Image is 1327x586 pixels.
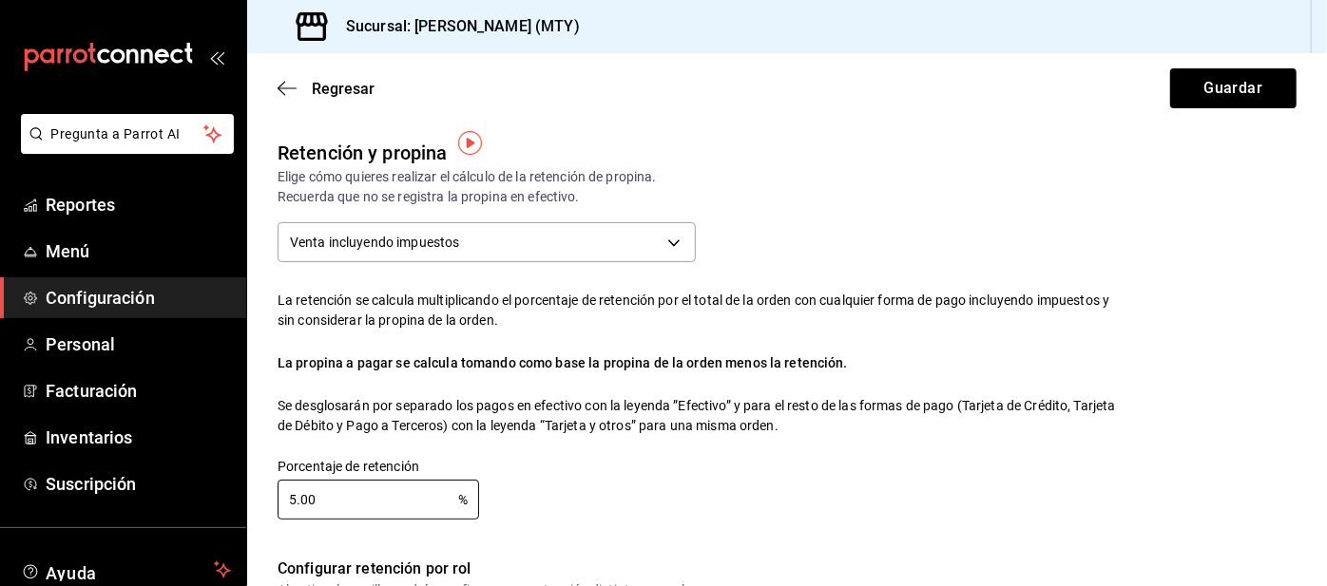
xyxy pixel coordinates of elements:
[278,480,479,520] div: %
[331,15,580,38] h3: Sucursal: [PERSON_NAME] (MTY)
[278,353,1126,373] div: La propina a pagar se calcula tomando como base la propina de la orden menos la retención.
[51,124,204,144] span: Pregunta a Parrot AI
[46,425,231,450] span: Inventarios
[312,80,375,98] span: Regresar
[46,331,231,357] span: Personal
[209,49,224,65] button: open_drawer_menu
[278,558,1297,580] div: Configurar retención por rol
[46,192,231,217] span: Reportes
[278,222,696,262] div: Venta incluyendo impuestos
[46,558,206,581] span: Ayuda
[21,114,234,154] button: Pregunta a Parrot AI
[278,291,1126,331] div: La retención se calcula multiplicando el porcentaje de retención por el total de la orden con cua...
[278,167,1126,187] div: Elige cómo quieres realizar el cálculo de la retención de propina.
[46,238,231,264] span: Menú
[278,461,479,474] label: Porcentaje de retención
[46,471,231,497] span: Suscripción
[278,396,1126,436] div: Se desglosarán por separado los pagos en efectivo con la leyenda ”Efectivo” y para el resto de la...
[1170,68,1297,108] button: Guardar
[458,131,482,155] img: Tooltip marker
[278,481,458,519] input: 0.00
[46,285,231,311] span: Configuración
[46,378,231,404] span: Facturación
[13,138,234,158] a: Pregunta a Parrot AI
[278,139,448,167] div: Retención y propina
[278,80,375,98] button: Regresar
[278,187,1126,207] div: Recuerda que no se registra la propina en efectivo.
